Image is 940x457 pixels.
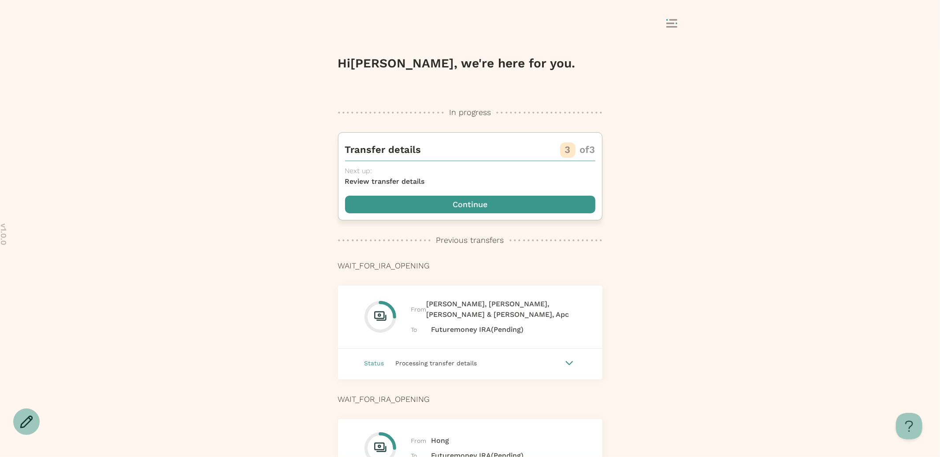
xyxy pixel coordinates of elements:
span: Hi [PERSON_NAME] , we're here for you. [338,56,576,71]
button: Continue [345,196,595,213]
p: WAIT_FOR_IRA_OPENING [338,394,602,405]
span: Hong [431,435,450,446]
p: Review transfer details [345,176,595,187]
iframe: Toggle Customer Support [896,413,922,439]
span: [PERSON_NAME], [PERSON_NAME], [PERSON_NAME] & [PERSON_NAME], Apc [427,299,576,320]
p: Transfer details [345,143,421,157]
p: Previous transfers [436,234,504,246]
p: WAIT_FOR_IRA_OPENING [338,260,602,271]
span: Status [364,358,384,368]
p: Next up: [345,166,595,176]
span: To [411,325,431,334]
p: 3 [565,143,571,157]
span: Futuremoney IRA (Pending) [431,324,524,335]
span: From [411,436,431,446]
span: Processing transfer details [396,360,477,367]
span: From [411,305,427,314]
p: In progress [449,107,491,118]
button: Status Processing transfer details [338,349,602,378]
p: of 3 [580,143,595,157]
